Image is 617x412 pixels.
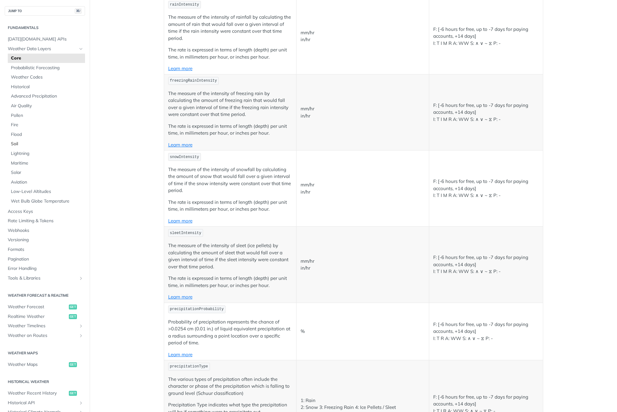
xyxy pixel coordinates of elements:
span: Formats [8,247,83,253]
span: Core [11,55,83,61]
span: Error Handling [8,266,83,272]
span: Weather Codes [11,74,83,80]
span: get [69,304,77,309]
p: The rate is expressed in terms of length (depth) per unit time, in millimeters per hour, or inche... [168,199,292,213]
p: The measure of the intensity of freezing rain by calculating the amount of freezing rain that wou... [168,90,292,118]
span: ⌘/ [75,8,82,14]
a: Lightning [8,149,85,158]
p: mm/hr in/hr [301,181,425,195]
p: The measure of the intensity of rainfall by calculating the amount of rain that would fall over a... [168,14,292,42]
span: sleetIntensity [170,231,201,235]
a: Learn more [168,142,192,148]
button: Hide subpages for Weather Data Layers [78,46,83,51]
span: Weather Forecast [8,304,67,310]
a: Probabilistic Forecasting [8,63,85,73]
a: Weather TimelinesShow subpages for Weather Timelines [5,321,85,331]
a: Learn more [168,218,192,224]
span: Versioning [8,237,83,243]
span: Weather Maps [8,362,67,368]
a: Maritime [8,159,85,168]
span: Advanced Precipitation [11,93,83,99]
a: Learn more [168,294,192,300]
span: freezingRainIntensity [170,79,217,83]
span: get [69,391,77,396]
a: Versioning [5,235,85,245]
a: Soil [8,139,85,149]
span: Weather on Routes [8,333,77,339]
p: mm/hr in/hr [301,29,425,43]
a: [DATE][DOMAIN_NAME] APIs [5,35,85,44]
span: Soil [11,141,83,147]
a: Weather Recent Historyget [5,389,85,398]
span: Low-Level Altitudes [11,189,83,195]
p: F: [-6 hours for free, up to -7 days for paying accounts, +14 days] I: T I M R A: WW S: ∧ ∨ ~ ⧖ P: - [433,178,539,199]
a: Learn more [168,65,192,71]
span: get [69,314,77,319]
span: Pagination [8,256,83,262]
span: get [69,362,77,367]
p: mm/hr in/hr [301,105,425,119]
h2: Fundamentals [5,25,85,31]
a: Access Keys [5,207,85,216]
span: Wet Bulb Globe Temperature [11,198,83,204]
button: Show subpages for Tools & Libraries [78,276,83,281]
a: Weather on RoutesShow subpages for Weather on Routes [5,331,85,340]
span: Webhooks [8,228,83,234]
span: Fire [11,122,83,128]
span: Pollen [11,113,83,119]
span: Historical [11,84,83,90]
a: Core [8,54,85,63]
a: Weather Data LayersHide subpages for Weather Data Layers [5,44,85,54]
p: mm/hr in/hr [301,258,425,272]
button: Show subpages for Weather on Routes [78,333,83,338]
a: Fire [8,120,85,130]
span: Maritime [11,160,83,166]
p: % [301,328,425,335]
a: Weather Mapsget [5,360,85,369]
a: Aviation [8,178,85,187]
a: Low-Level Altitudes [8,187,85,196]
a: Webhooks [5,226,85,235]
a: Air Quality [8,101,85,111]
span: Weather Timelines [8,323,77,329]
p: 1: Rain 2: Snow 3: Freezing Rain 4: Ice Pellets / Sleet [301,397,425,411]
span: Rate Limiting & Tokens [8,218,83,224]
a: Error Handling [5,264,85,273]
span: snowIntensity [170,155,199,159]
a: Historical [8,82,85,92]
span: Realtime Weather [8,314,67,320]
p: F: [-6 hours for free, up to -7 days for paying accounts, +14 days] I: T I M R A: WW S: ∧ ∨ ~ ⧖ P: - [433,26,539,47]
a: Weather Forecastget [5,302,85,312]
a: Pollen [8,111,85,120]
a: Formats [5,245,85,254]
h2: Weather Maps [5,350,85,356]
span: Solar [11,170,83,176]
span: Tools & Libraries [8,275,77,281]
p: The various types of precipitation often include the character or phase of the precipitation whic... [168,376,292,397]
p: The measure of the intensity of snowfall by calculating the amount of snow that would fall over a... [168,166,292,194]
span: Historical API [8,400,77,406]
a: Weather Codes [8,73,85,82]
a: Tools & LibrariesShow subpages for Tools & Libraries [5,274,85,283]
p: F: [-6 hours for free, up to -7 days for paying accounts, +14 days] I: T R A: WW S: ∧ ∨ ~ ⧖ P: - [433,321,539,342]
a: Wet Bulb Globe Temperature [8,197,85,206]
button: JUMP TO⌘/ [5,6,85,16]
button: Show subpages for Weather Timelines [78,323,83,328]
h2: Weather Forecast & realtime [5,293,85,298]
span: [DATE][DOMAIN_NAME] APIs [8,36,83,42]
a: Learn more [168,352,192,357]
span: Weather Data Layers [8,46,77,52]
a: Pagination [5,255,85,264]
span: Weather Recent History [8,390,67,396]
span: precipitationType [170,364,208,369]
span: Air Quality [11,103,83,109]
a: Historical APIShow subpages for Historical API [5,398,85,408]
a: Solar [8,168,85,177]
span: Lightning [11,151,83,157]
h2: Historical Weather [5,379,85,385]
p: Probability of precipitation represents the chance of >0.0254 cm (0.01 in.) of liquid equivalent ... [168,319,292,347]
span: Access Keys [8,208,83,215]
p: F: [-6 hours for free, up to -7 days for paying accounts, +14 days] I: T I M R A: WW S: ∧ ∨ ~ ⧖ P: - [433,254,539,275]
a: Realtime Weatherget [5,312,85,321]
p: F: [-6 hours for free, up to -7 days for paying accounts, +14 days] I: T I M R A: WW S: ∧ ∨ ~ ⧖ P: - [433,102,539,123]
